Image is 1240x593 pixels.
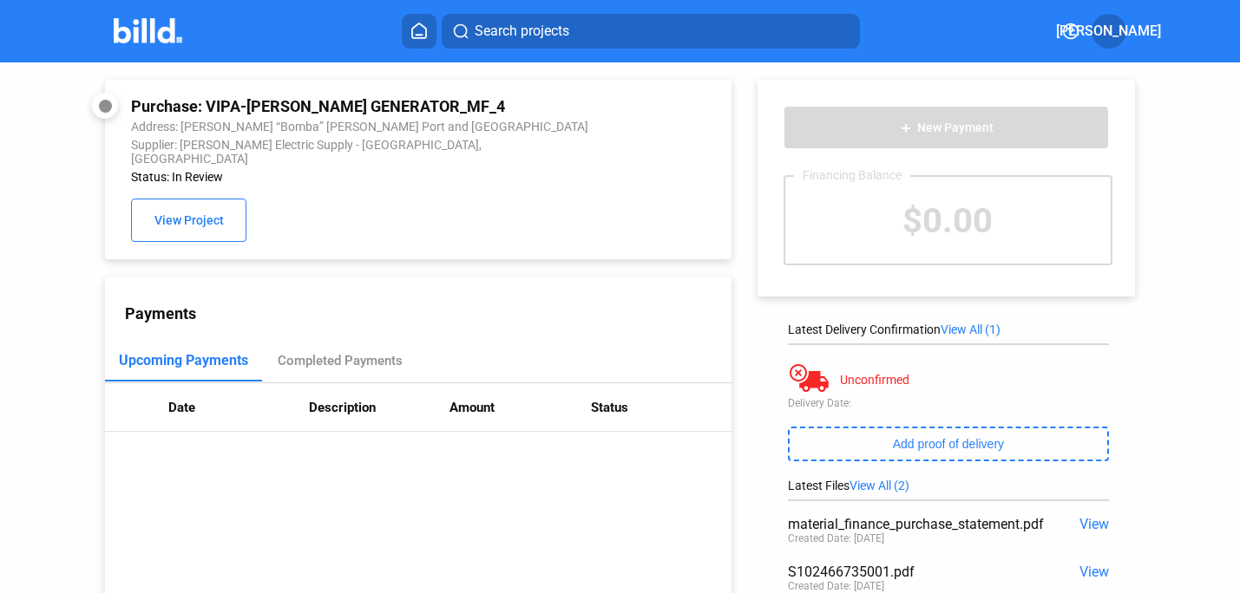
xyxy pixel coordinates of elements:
[168,383,309,432] th: Date
[788,532,884,544] div: Created Date: [DATE]
[131,138,590,166] div: Supplier: [PERSON_NAME] Electric Supply - [GEOGRAPHIC_DATA], [GEOGRAPHIC_DATA]
[788,427,1108,461] button: Add proof of delivery
[1092,14,1126,49] button: [PERSON_NAME]
[309,383,449,432] th: Description
[941,323,1001,336] span: View All (1)
[475,21,569,42] span: Search projects
[899,121,913,135] mat-icon: add
[788,323,1108,336] div: Latest Delivery Confirmation
[788,397,1108,409] div: Delivery Date:
[788,580,884,592] div: Created Date: [DATE]
[154,214,224,228] span: View Project
[591,383,732,432] th: Status
[114,18,182,43] img: Billd Company Logo
[785,177,1110,264] div: $0.00
[840,373,909,387] div: Unconfirmed
[1079,564,1109,580] span: View
[850,479,909,492] span: View All (2)
[917,121,994,135] span: New Payment
[131,97,590,115] div: Purchase: VIPA-[PERSON_NAME] GENERATOR_MF_4
[788,516,1045,532] div: material_finance_purchase_statement.pdf
[784,106,1108,149] button: New Payment
[125,304,732,323] div: Payments
[278,353,403,368] div: Completed Payments
[131,120,590,134] div: Address: [PERSON_NAME] “Bomba” [PERSON_NAME] Port and [GEOGRAPHIC_DATA]
[442,14,860,49] button: Search projects
[788,564,1045,580] div: S102466735001.pdf
[794,168,910,182] div: Financing Balance
[1079,516,1109,532] span: View
[449,383,590,432] th: Amount
[131,170,590,184] div: Status: In Review
[788,479,1108,492] div: Latest Files
[1056,21,1161,42] span: [PERSON_NAME]
[893,437,1004,451] span: Add proof of delivery
[119,352,248,368] div: Upcoming Payments
[131,199,246,242] button: View Project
